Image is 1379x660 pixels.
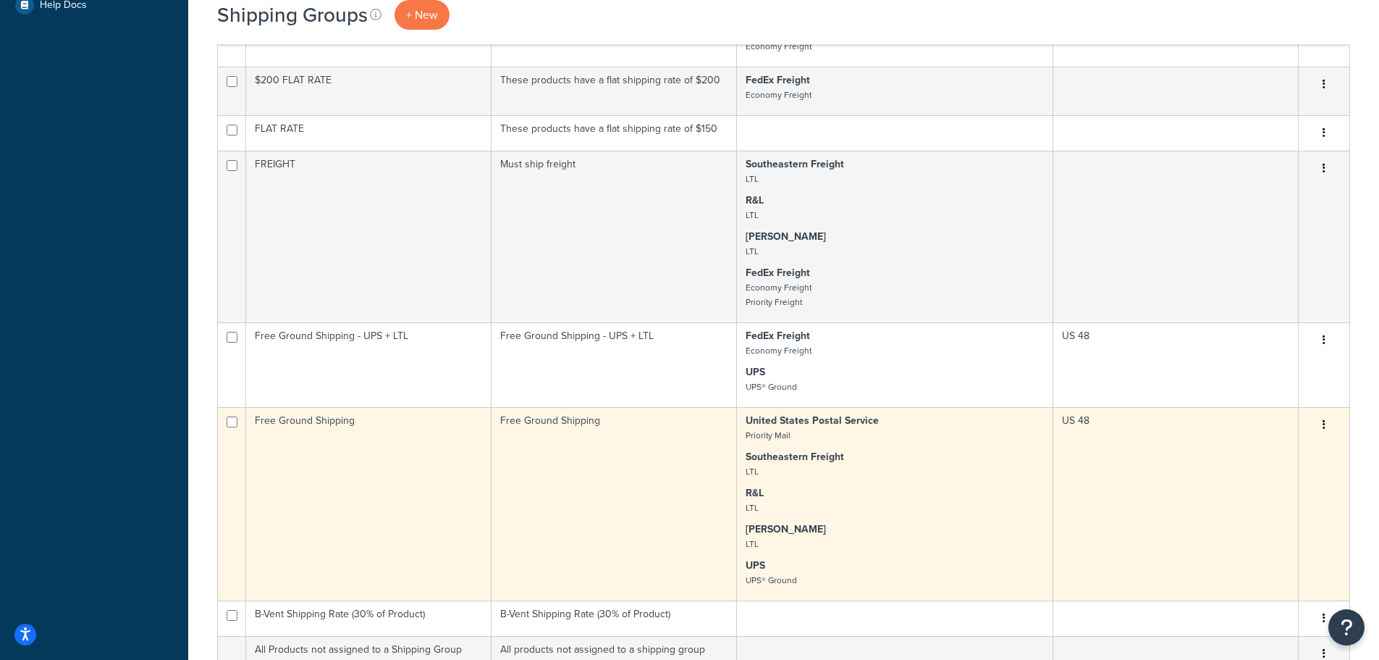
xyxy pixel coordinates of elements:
small: UPS® Ground [746,380,797,393]
h1: Shipping Groups [217,1,368,29]
strong: R&L [746,193,764,208]
strong: FedEx Freight [746,72,810,88]
small: LTL [746,501,759,514]
strong: FedEx Freight [746,328,810,343]
td: These products have a flat shipping rate of $150 [492,115,737,151]
td: These products have a flat shipping rate of $200 [492,67,737,115]
td: Must ship freight [492,151,737,322]
small: LTL [746,465,759,478]
small: UPS® Ground [746,574,797,587]
strong: UPS [746,364,765,380]
small: LTL [746,538,759,551]
strong: [PERSON_NAME] [746,229,826,244]
td: B-Vent Shipping Rate (30% of Product) [246,601,492,636]
td: B-Vent Shipping Rate (30% of Product) [492,601,737,636]
small: LTL [746,172,759,185]
td: US 48 [1053,322,1299,407]
strong: United States Postal Service [746,413,879,428]
strong: FedEx Freight [746,265,810,280]
td: $200 FLAT RATE [246,67,492,115]
td: Free Ground Shipping [492,407,737,601]
strong: [PERSON_NAME] [746,522,826,537]
td: Free Ground Shipping [246,407,492,601]
button: Open Resource Center [1328,609,1365,646]
strong: UPS [746,558,765,573]
strong: Southeastern Freight [746,449,844,464]
small: Economy Freight Priority Freight [746,281,811,309]
td: FLAT RATE [246,115,492,151]
small: Economy Freight [746,40,811,53]
span: + New [406,7,438,23]
td: FREIGHT [246,151,492,322]
td: Free Ground Shipping - UPS + LTL [492,322,737,407]
td: Free Ground Shipping - UPS + LTL [246,322,492,407]
small: LTL [746,245,759,258]
strong: R&L [746,485,764,501]
small: Economy Freight [746,344,811,357]
small: Economy Freight [746,88,811,101]
td: US 48 [1053,407,1299,601]
small: Priority Mail [746,429,790,442]
small: LTL [746,209,759,222]
strong: Southeastern Freight [746,156,844,172]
